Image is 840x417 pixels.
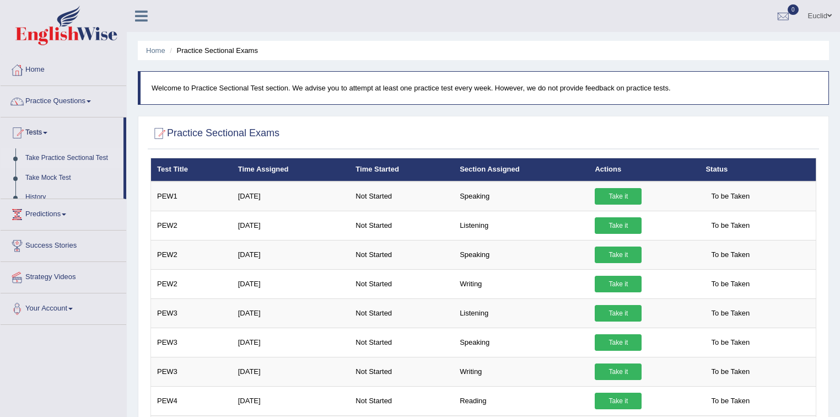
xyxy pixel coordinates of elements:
[454,357,589,386] td: Writing
[706,247,755,263] span: To be Taken
[454,158,589,181] th: Section Assigned
[1,293,126,321] a: Your Account
[706,305,755,322] span: To be Taken
[349,298,454,328] td: Not Started
[232,211,350,240] td: [DATE]
[595,276,642,292] a: Take it
[151,298,232,328] td: PEW3
[706,276,755,292] span: To be Taken
[706,334,755,351] span: To be Taken
[349,240,454,269] td: Not Started
[151,240,232,269] td: PEW2
[595,305,642,322] a: Take it
[349,158,454,181] th: Time Started
[151,357,232,386] td: PEW3
[454,269,589,298] td: Writing
[151,181,232,211] td: PEW1
[151,211,232,240] td: PEW2
[595,363,642,380] a: Take it
[1,199,126,227] a: Predictions
[454,386,589,415] td: Reading
[706,393,755,409] span: To be Taken
[349,328,454,357] td: Not Started
[150,125,279,142] h2: Practice Sectional Exams
[454,240,589,269] td: Speaking
[151,158,232,181] th: Test Title
[349,181,454,211] td: Not Started
[151,328,232,357] td: PEW3
[20,168,123,188] a: Take Mock Test
[1,117,123,145] a: Tests
[232,158,350,181] th: Time Assigned
[706,188,755,205] span: To be Taken
[595,188,642,205] a: Take it
[706,363,755,380] span: To be Taken
[20,148,123,168] a: Take Practice Sectional Test
[706,217,755,234] span: To be Taken
[595,247,642,263] a: Take it
[349,269,454,298] td: Not Started
[232,357,350,386] td: [DATE]
[589,158,699,181] th: Actions
[349,386,454,415] td: Not Started
[232,269,350,298] td: [DATE]
[151,386,232,415] td: PEW4
[20,188,123,207] a: History
[595,217,642,234] a: Take it
[232,181,350,211] td: [DATE]
[167,45,258,56] li: Practice Sectional Exams
[232,298,350,328] td: [DATE]
[152,83,817,93] p: Welcome to Practice Sectional Test section. We advise you to attempt at least one practice test e...
[454,298,589,328] td: Listening
[595,334,642,351] a: Take it
[349,211,454,240] td: Not Started
[1,55,126,82] a: Home
[151,269,232,298] td: PEW2
[232,240,350,269] td: [DATE]
[595,393,642,409] a: Take it
[788,4,799,15] span: 0
[454,328,589,357] td: Speaking
[349,357,454,386] td: Not Started
[146,46,165,55] a: Home
[699,158,816,181] th: Status
[232,328,350,357] td: [DATE]
[454,181,589,211] td: Speaking
[1,86,126,114] a: Practice Questions
[1,231,126,258] a: Success Stories
[232,386,350,415] td: [DATE]
[454,211,589,240] td: Listening
[1,262,126,290] a: Strategy Videos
